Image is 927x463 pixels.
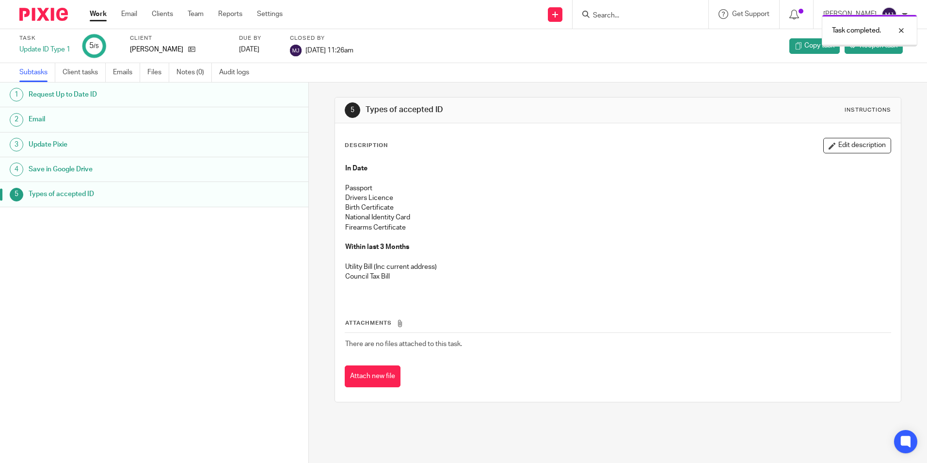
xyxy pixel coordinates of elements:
p: Task completed. [832,26,881,35]
p: Council Tax Bill [345,272,890,281]
label: Task [19,34,70,42]
div: [DATE] [239,45,278,54]
span: [DATE] 11:26am [305,47,353,53]
span: There are no files attached to this task. [345,341,462,347]
div: Instructions [845,106,891,114]
div: 4 [10,163,23,176]
div: 5 [89,40,99,51]
p: Firearms Certificate [345,223,890,232]
p: Drivers Licence [345,193,890,203]
h1: Save in Google Drive [29,162,209,177]
a: Subtasks [19,63,55,82]
button: Edit description [823,138,891,153]
div: 1 [10,88,23,101]
a: Settings [257,9,283,19]
a: Clients [152,9,173,19]
p: Passport [345,183,890,193]
p: Description [345,142,388,149]
p: National Identity Card [345,213,890,222]
h1: Request Up to Date ID [29,87,209,102]
div: 5 [10,188,23,201]
img: svg%3E [881,7,897,22]
p: Birth Certificate [345,203,890,213]
a: Client tasks [63,63,106,82]
a: Files [147,63,169,82]
span: Attachments [345,320,392,326]
div: Update ID Type 1 [19,45,70,54]
h1: Email [29,112,209,127]
label: Client [130,34,227,42]
a: Audit logs [219,63,256,82]
h1: Update Pixie [29,137,209,152]
small: /5 [94,44,99,49]
strong: Within last 3 Months [345,244,409,250]
a: Notes (0) [176,63,212,82]
a: Email [121,9,137,19]
a: Reports [218,9,242,19]
div: 5 [345,102,360,118]
label: Due by [239,34,278,42]
div: 2 [10,113,23,127]
h1: Types of accepted ID [366,105,639,115]
p: [PERSON_NAME] [130,45,183,54]
p: Utility Bill (Inc current address) [345,262,890,272]
img: svg%3E [290,45,302,56]
h1: Types of accepted ID [29,187,209,201]
img: Pixie [19,8,68,21]
a: Work [90,9,107,19]
div: 3 [10,138,23,151]
button: Attach new file [345,365,400,387]
label: Closed by [290,34,353,42]
strong: In Date [345,165,368,172]
a: Emails [113,63,140,82]
a: Team [188,9,204,19]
